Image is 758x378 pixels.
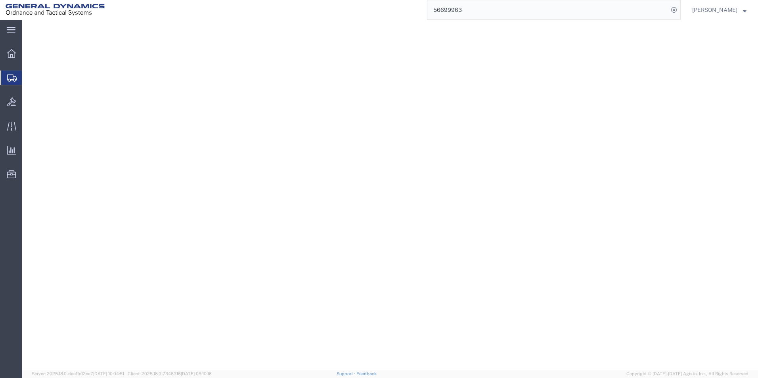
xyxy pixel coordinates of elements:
iframe: FS Legacy Container [22,20,758,370]
a: Feedback [356,371,377,376]
span: Server: 2025.18.0-daa1fe12ee7 [32,371,124,376]
span: Client: 2025.18.0-7346316 [128,371,212,376]
button: [PERSON_NAME] [692,5,747,15]
input: Search for shipment number, reference number [427,0,668,19]
span: Britney Atkins [692,6,737,14]
span: [DATE] 10:04:51 [93,371,124,376]
a: Support [337,371,356,376]
span: [DATE] 08:10:16 [181,371,212,376]
img: logo [6,4,105,16]
span: Copyright © [DATE]-[DATE] Agistix Inc., All Rights Reserved [626,370,748,377]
